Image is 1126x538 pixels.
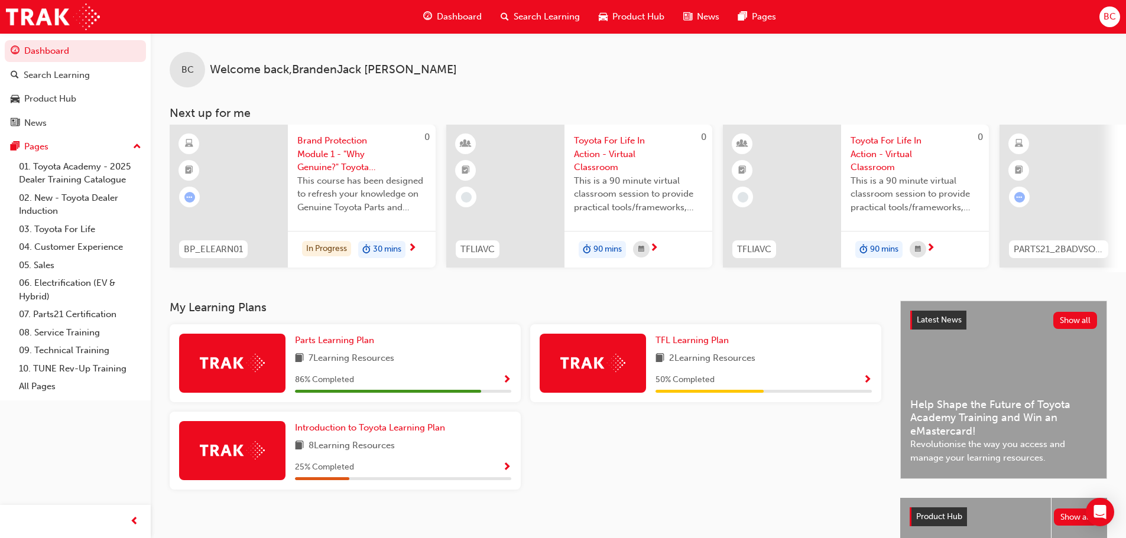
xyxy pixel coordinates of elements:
[638,242,644,257] span: calendar-icon
[501,9,509,24] span: search-icon
[863,375,872,386] span: Show Progress
[462,163,470,178] span: booktick-icon
[656,334,734,347] a: TFL Learning Plan
[170,125,436,268] a: 0BP_ELEARN01Brand Protection Module 1 - "Why Genuine?" Toyota Genuine Parts and AccessoriesThis c...
[210,63,457,77] span: Welcome back , BrandenJack [PERSON_NAME]
[5,136,146,158] button: Pages
[14,360,146,378] a: 10. TUNE Rev-Up Training
[1053,312,1098,329] button: Show all
[24,116,47,130] div: News
[502,373,511,387] button: Show Progress
[738,9,747,24] span: pages-icon
[297,174,426,214] span: This course has been designed to refresh your knowledge on Genuine Toyota Parts and Accessories s...
[200,354,265,372] img: Trak
[11,70,19,81] span: search-icon
[462,136,470,152] span: learningResourceType_INSTRUCTOR_LED-icon
[24,69,90,82] div: Search Learning
[917,315,962,325] span: Latest News
[461,192,472,203] span: learningRecordVerb_NONE-icon
[295,422,445,433] span: Introduction to Toyota Learning Plan
[737,243,771,256] span: TFLIAVC
[460,243,495,256] span: TFLIAVC
[574,134,703,174] span: Toyota For Life In Action - Virtual Classroom
[674,5,729,29] a: news-iconNews
[185,163,193,178] span: booktick-icon
[738,136,747,152] span: learningResourceType_INSTRUCTOR_LED-icon
[14,305,146,324] a: 07. Parts21 Certification
[295,335,374,345] span: Parts Learning Plan
[697,10,719,24] span: News
[1086,498,1114,526] div: Open Intercom Messenger
[295,439,304,454] span: book-icon
[14,377,146,396] a: All Pages
[656,351,664,366] span: book-icon
[5,112,146,134] a: News
[910,438,1097,464] span: Revolutionise the way you access and manage your learning resources.
[593,243,622,256] span: 90 mins
[589,5,674,29] a: car-iconProduct Hub
[437,10,482,24] span: Dashboard
[11,118,20,129] span: news-icon
[669,351,755,366] span: 2 Learning Resources
[5,40,146,62] a: Dashboard
[295,461,354,474] span: 25 % Completed
[184,192,195,203] span: learningRecordVerb_ATTEMPT-icon
[11,46,20,57] span: guage-icon
[373,243,401,256] span: 30 mins
[295,351,304,366] span: book-icon
[1104,10,1116,24] span: BC
[295,373,354,387] span: 86 % Completed
[295,421,450,435] a: Introduction to Toyota Learning Plan
[910,311,1097,330] a: Latest NewsShow all
[5,38,146,136] button: DashboardSearch LearningProduct HubNews
[14,274,146,305] a: 06. Electrification (EV & Hybrid)
[723,125,989,268] a: 0TFLIAVCToyota For Life In Action - Virtual ClassroomThis is a 90 minute virtual classroom sessio...
[502,460,511,475] button: Show Progress
[870,243,898,256] span: 90 mins
[656,373,715,387] span: 50 % Completed
[502,375,511,386] span: Show Progress
[446,125,712,268] a: 0TFLIAVCToyota For Life In Action - Virtual ClassroomThis is a 90 minute virtual classroom sessio...
[910,507,1098,526] a: Product HubShow all
[309,439,395,454] span: 8 Learning Resources
[915,242,921,257] span: calendar-icon
[978,132,983,142] span: 0
[6,4,100,30] img: Trak
[14,256,146,275] a: 05. Sales
[560,354,625,372] img: Trak
[738,192,748,203] span: learningRecordVerb_NONE-icon
[514,10,580,24] span: Search Learning
[14,238,146,256] a: 04. Customer Experience
[729,5,786,29] a: pages-iconPages
[423,9,432,24] span: guage-icon
[14,341,146,360] a: 09. Technical Training
[24,92,76,106] div: Product Hub
[583,242,591,257] span: duration-icon
[916,511,962,521] span: Product Hub
[574,174,703,214] span: This is a 90 minute virtual classroom session to provide practical tools/frameworks, behaviours a...
[414,5,491,29] a: guage-iconDashboard
[650,243,658,254] span: next-icon
[851,174,979,214] span: This is a 90 minute virtual classroom session to provide practical tools/frameworks, behaviours a...
[5,88,146,110] a: Product Hub
[408,243,417,254] span: next-icon
[362,242,371,257] span: duration-icon
[1099,6,1120,27] button: BC
[1015,163,1023,178] span: booktick-icon
[185,136,193,152] span: learningResourceType_ELEARNING-icon
[184,243,243,256] span: BP_ELEARN01
[151,106,1126,120] h3: Next up for me
[14,324,146,342] a: 08. Service Training
[170,301,881,314] h3: My Learning Plans
[491,5,589,29] a: search-iconSearch Learning
[11,142,20,152] span: pages-icon
[1015,136,1023,152] span: learningResourceType_ELEARNING-icon
[24,140,48,154] div: Pages
[181,63,194,77] span: BC
[851,134,979,174] span: Toyota For Life In Action - Virtual Classroom
[295,334,379,347] a: Parts Learning Plan
[656,335,729,345] span: TFL Learning Plan
[701,132,706,142] span: 0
